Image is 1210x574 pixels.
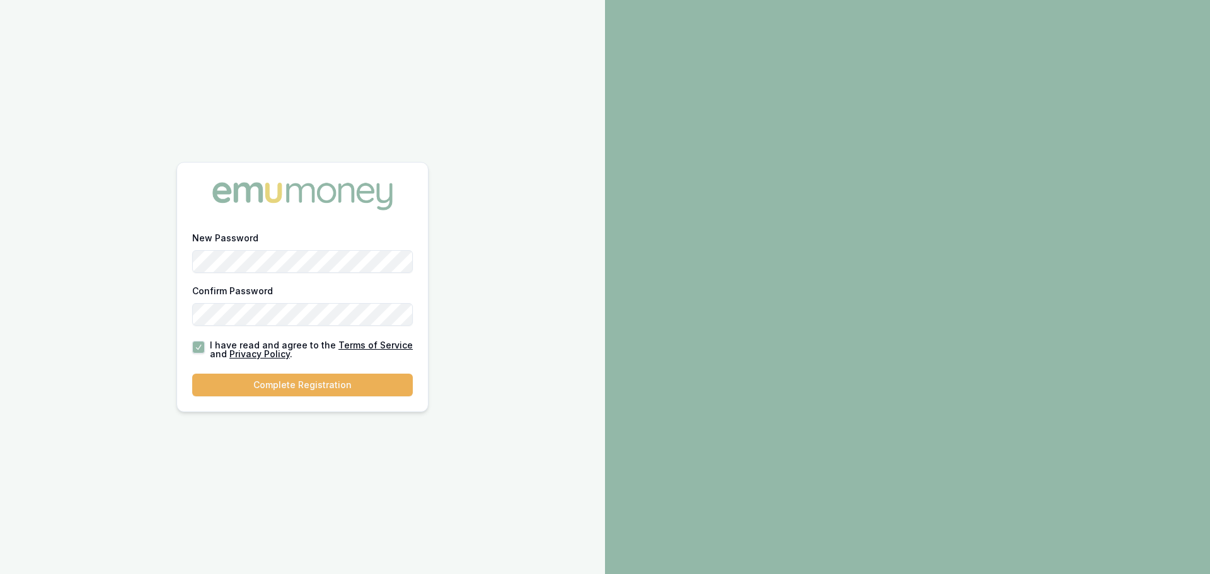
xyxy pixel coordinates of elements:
label: Confirm Password [192,285,273,296]
label: I have read and agree to the and . [210,341,413,359]
button: Complete Registration [192,374,413,396]
a: Privacy Policy [229,348,290,359]
label: New Password [192,232,258,243]
img: Emu Money [208,178,397,214]
a: Terms of Service [338,340,413,350]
